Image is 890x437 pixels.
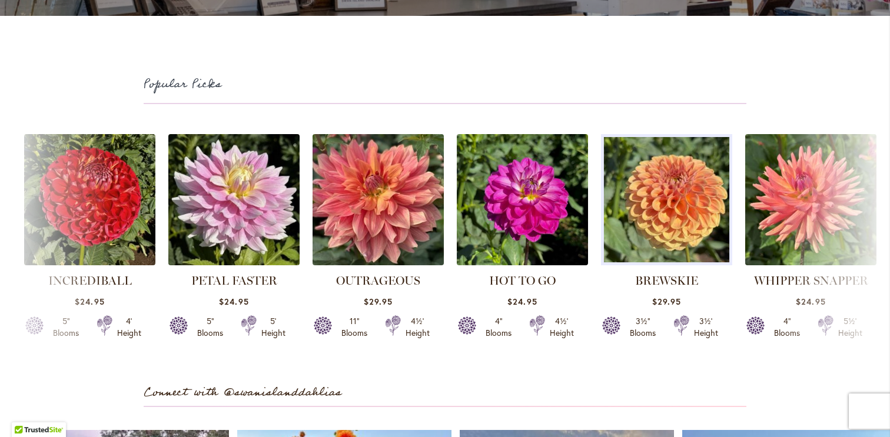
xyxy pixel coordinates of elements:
[550,315,574,339] div: 4½' Height
[482,315,515,339] div: 4" Blooms
[626,315,659,339] div: 3½" Blooms
[635,273,698,288] a: BREWSKIE
[652,296,681,307] span: $29.95
[364,296,393,307] span: $29.95
[597,131,735,269] img: BREWSKIE
[694,315,718,339] div: 3½' Height
[261,315,285,339] div: 5' Height
[771,315,803,339] div: 4" Blooms
[336,273,420,288] a: OUTRAGEOUS
[507,296,537,307] span: $24.95
[191,273,277,288] a: PETAL FASTER
[601,134,732,265] a: BREWSKIE
[489,273,556,288] a: HOT TO GO
[194,315,227,339] div: 5" Blooms
[754,273,868,288] a: WHIPPER SNAPPER
[745,134,876,265] img: WHIPPER SNAPPER
[168,134,300,265] img: PETAL FASTER
[457,134,588,265] img: HOT TO GO
[144,75,746,94] h2: Popular Picks
[144,383,341,402] span: Connect with @swanislanddahlias
[338,315,371,339] div: 11" Blooms
[313,134,444,265] img: OUTRAGEOUS
[219,296,248,307] span: $24.95
[117,315,141,339] div: 4' Height
[406,315,430,339] div: 4½' Height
